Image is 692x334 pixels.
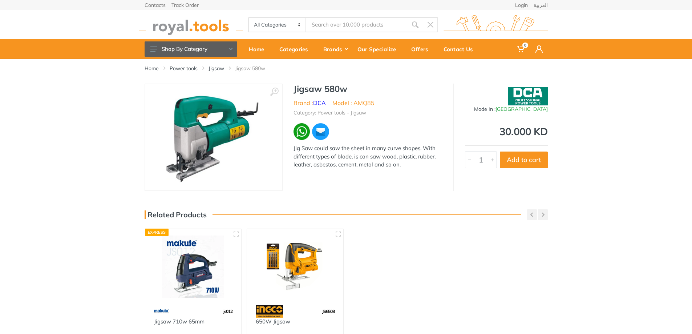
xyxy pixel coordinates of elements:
a: Jigsaw [209,65,224,72]
a: Categories [274,39,318,59]
a: 650W Jigsaw [256,318,290,325]
div: Offers [406,41,438,57]
li: Model : AMQ85 [332,98,375,107]
img: Royal Tools - Jigsaw 580w [166,92,261,183]
img: wa.webp [294,123,310,140]
a: Jigsaw 710w 65mm [154,318,205,325]
a: 0 [512,39,530,59]
li: Category: Power tools - Jigsaw [294,109,366,117]
div: Contact Us [438,41,483,57]
a: Power tools [170,65,198,72]
a: Home [145,65,159,72]
img: 59.webp [154,305,169,318]
button: Shop By Category [145,41,237,57]
input: Site search [305,17,407,32]
a: DCA [313,99,326,106]
div: Brands [318,41,352,57]
h1: Jigsaw 580w [294,84,442,94]
button: Add to cart [500,152,548,168]
h3: Related Products [145,210,207,219]
img: royal.tools Logo [139,15,243,35]
span: JS6508 [322,309,335,314]
div: Categories [274,41,318,57]
div: Express [145,229,169,236]
span: js012 [223,309,232,314]
a: Login [515,3,528,8]
a: Offers [406,39,438,59]
div: Jig Saw could saw the sheet in many curve shapes. With different types of blade, is can saw wood,... [294,144,442,169]
img: DCA [508,87,548,105]
a: Our Specialize [352,39,406,59]
a: Contact Us [438,39,483,59]
div: Made In : [465,105,548,113]
span: 0 [522,43,528,48]
div: Our Specialize [352,41,406,57]
a: العربية [534,3,548,8]
li: Brand : [294,98,326,107]
img: 91.webp [256,305,283,318]
img: royal.tools Logo [444,15,548,35]
img: Royal Tools - Jigsaw 710w 65mm [152,236,235,298]
nav: breadcrumb [145,65,548,72]
li: Jigsaw 580w [235,65,276,72]
span: [GEOGRAPHIC_DATA] [495,106,548,112]
img: Royal Tools - 650W Jigsaw [254,236,337,298]
a: Contacts [145,3,166,8]
a: Track Order [171,3,199,8]
img: ma.webp [311,122,330,141]
div: 30.000 KD [465,126,548,137]
div: Home [244,41,274,57]
select: Category [249,18,306,32]
a: Home [244,39,274,59]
